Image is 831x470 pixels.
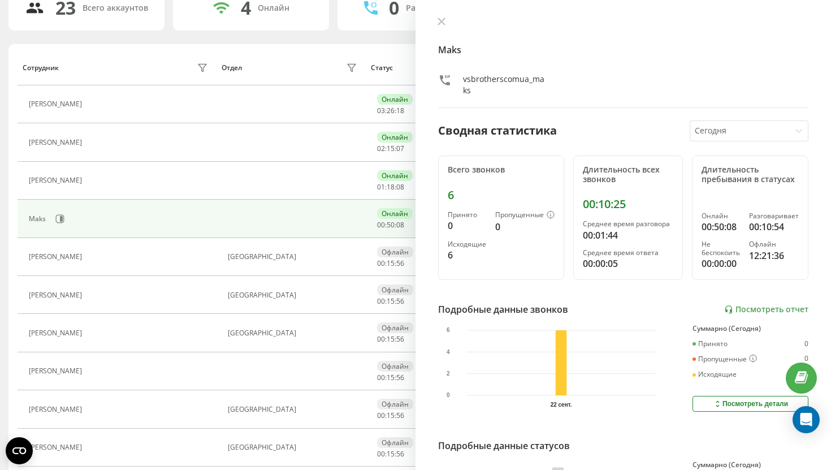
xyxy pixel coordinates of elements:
span: 02 [377,144,385,153]
div: 00:10:54 [749,220,799,234]
div: [GEOGRAPHIC_DATA] [228,291,360,299]
span: 00 [377,449,385,459]
div: Пропущенные [692,355,757,364]
span: 15 [387,334,395,344]
span: 15 [387,296,395,306]
div: : : [377,374,404,382]
div: Онлайн [702,212,740,220]
div: Исходящие [692,370,737,378]
div: [GEOGRAPHIC_DATA] [228,443,360,451]
div: 0 [495,220,555,234]
h4: Maks [438,43,808,57]
span: 01 [377,182,385,192]
span: 56 [396,334,404,344]
span: 00 [377,258,385,268]
a: Посмотреть отчет [724,305,808,314]
div: Онлайн [377,94,413,105]
span: 08 [396,220,404,230]
span: 56 [396,258,404,268]
div: Maks [29,215,49,223]
div: 12:21:36 [749,249,799,262]
div: Всего аккаунтов [83,3,148,13]
text: 4 [447,349,450,355]
text: 6 [447,327,450,333]
div: Онлайн [377,132,413,143]
span: 15 [387,258,395,268]
div: : : [377,221,404,229]
div: Офлайн [749,240,799,248]
div: 6 [448,188,555,202]
div: [PERSON_NAME] [29,406,85,413]
span: 56 [396,373,404,382]
div: : : [377,145,404,153]
span: 56 [396,296,404,306]
div: 00:10:25 [583,197,673,211]
span: 00 [377,220,385,230]
text: 0 [447,392,450,398]
div: [PERSON_NAME] [29,253,85,261]
span: 15 [387,411,395,420]
div: Среднее время ответа [583,249,673,257]
div: Всего звонков [448,165,555,175]
div: Разговаривает [749,212,799,220]
div: Принято [692,340,728,348]
div: Офлайн [377,361,413,372]
button: Посмотреть детали [692,396,808,412]
div: : : [377,260,404,268]
div: [PERSON_NAME] [29,329,85,337]
span: 18 [396,106,404,115]
div: Статус [371,64,393,72]
text: 22 сент. [551,402,572,408]
div: 0 [448,219,486,232]
div: 0 [804,355,808,364]
span: 15 [387,373,395,382]
button: Open CMP widget [6,437,33,464]
div: 6 [448,248,486,262]
div: Посмотреть детали [713,399,788,408]
span: 26 [387,106,395,115]
span: 08 [396,182,404,192]
span: 56 [396,449,404,459]
div: Среднее время разговора [583,220,673,228]
div: Офлайн [377,399,413,409]
div: : : [377,183,404,191]
div: Онлайн [377,170,413,181]
div: [PERSON_NAME] [29,176,85,184]
div: vsbrotherscomua_maks [463,74,547,96]
div: Пропущенные [495,211,555,220]
span: 00 [377,373,385,382]
div: [PERSON_NAME] [29,291,85,299]
span: 50 [387,220,395,230]
div: Open Intercom Messenger [793,406,820,433]
div: : : [377,412,404,420]
span: 03 [377,106,385,115]
div: Подробные данные звонков [438,303,568,316]
span: 15 [387,144,395,153]
span: 56 [396,411,404,420]
div: : : [377,450,404,458]
div: : : [377,297,404,305]
div: : : [377,107,404,115]
div: [GEOGRAPHIC_DATA] [228,406,360,413]
div: Исходящие [448,240,486,248]
div: [PERSON_NAME] [29,443,85,451]
div: Длительность пребывания в статусах [702,165,799,184]
div: 0 [804,340,808,348]
div: [GEOGRAPHIC_DATA] [228,253,360,261]
div: Суммарно (Сегодня) [692,325,808,333]
div: Офлайн [377,247,413,257]
div: 00:00:00 [702,257,740,270]
div: Длительность всех звонков [583,165,673,184]
div: Не беспокоить [702,240,740,257]
span: 15 [387,449,395,459]
span: 00 [377,411,385,420]
div: Онлайн [377,208,413,219]
div: Принято [448,211,486,219]
div: [PERSON_NAME] [29,100,85,108]
div: 00:00:05 [583,257,673,270]
div: Суммарно (Сегодня) [692,461,808,469]
div: Сводная статистика [438,122,557,139]
div: Сотрудник [23,64,59,72]
div: Отдел [222,64,242,72]
div: [GEOGRAPHIC_DATA] [228,329,360,337]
